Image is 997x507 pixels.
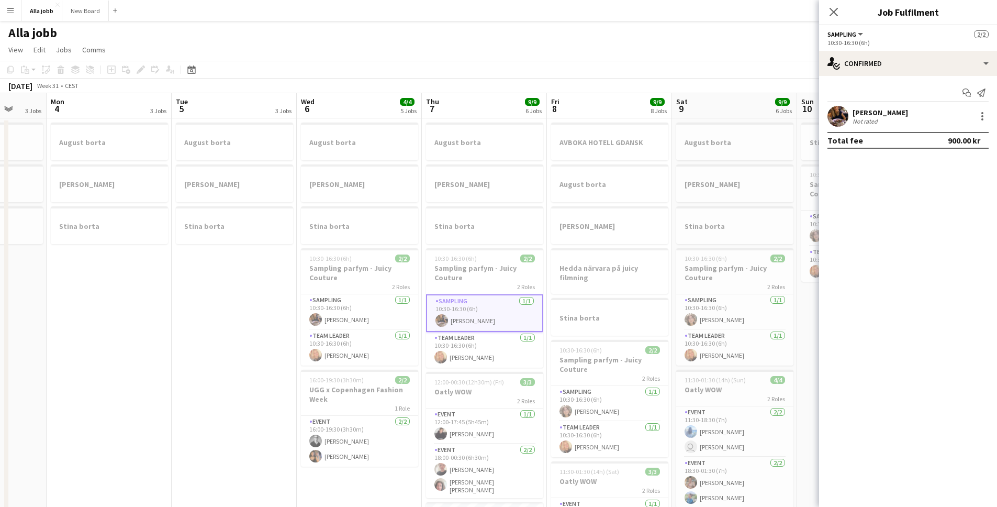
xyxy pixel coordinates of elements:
span: 10:30-16:30 (6h) [810,171,852,179]
app-job-card: Stina borta [51,206,168,244]
h3: Stina borta [51,222,168,231]
span: 8 [550,103,559,115]
app-card-role: Event2/218:00-00:30 (6h30m)[PERSON_NAME][PERSON_NAME] [PERSON_NAME] [426,444,543,498]
span: 4 [49,103,64,115]
div: 10:30-16:30 (6h)2/2Sampling parfym - Juicy Couture2 RolesSampling1/110:30-16:30 (6h)[PERSON_NAME]... [551,340,668,457]
div: 3 Jobs [275,107,292,115]
app-job-card: Stina borta [176,206,293,244]
h3: Stina borta [676,222,793,231]
a: Comms [78,43,110,57]
h3: August borta [301,138,418,147]
h3: [PERSON_NAME] [51,180,168,189]
span: 2 Roles [767,395,785,403]
app-job-card: Stina borta [551,298,668,336]
span: 3/3 [520,378,535,386]
h3: Stina borta [426,222,543,231]
app-card-role: Sampling1/110:30-16:30 (6h)[PERSON_NAME] [426,294,543,332]
a: View [4,43,27,57]
span: Fri [551,97,559,106]
div: 10:30-16:30 (6h)2/2Sampling parfym - Juicy Couture2 RolesSampling1/110:30-16:30 (6h)[PERSON_NAME]... [301,248,418,366]
span: 2 Roles [767,283,785,291]
app-job-card: 16:00-19:30 (3h30m)2/2UGG x Copenhagen Fashion Week1 RoleEvent2/216:00-19:30 (3h30m)[PERSON_NAME]... [301,370,418,467]
app-job-card: [PERSON_NAME] [426,164,543,202]
app-job-card: August borta [426,123,543,160]
app-card-role: Event2/216:00-19:30 (3h30m)[PERSON_NAME][PERSON_NAME] [301,416,418,467]
h3: August borta [676,138,793,147]
app-job-card: 12:00-00:30 (12h30m) (Fri)3/3Oatly WOW2 RolesEvent1/112:00-17:45 (5h45m)[PERSON_NAME]Event2/218:0... [426,372,543,498]
div: [PERSON_NAME] [676,164,793,202]
h3: UGG x Copenhagen Fashion Week [301,385,418,404]
a: Edit [29,43,50,57]
h3: Stina borta [176,222,293,231]
div: August borta [676,123,793,160]
span: 2 Roles [517,283,535,291]
app-job-card: Stina borta [301,206,418,244]
h3: Oatly WOW [426,387,543,396]
span: 2/2 [974,30,989,38]
app-card-role: Team Leader1/110:30-16:30 (6h)[PERSON_NAME] [301,330,418,366]
div: [PERSON_NAME] [551,206,668,244]
h3: [PERSON_NAME] [301,180,418,189]
div: August borta [176,123,293,160]
app-job-card: 10:30-16:30 (6h)2/2Sampling parfym - Juicy Couture2 RolesSampling1/110:30-16:30 (6h)[PERSON_NAME]... [676,248,793,366]
div: Stina borta [801,123,918,160]
div: [PERSON_NAME] [301,164,418,202]
div: 10:30-16:30 (6h)2/2Sampling parfym - Juicy Couture2 RolesSampling1/110:30-16:30 (6h)[PERSON_NAME]... [801,164,918,282]
span: 5 [174,103,188,115]
span: 11:30-01:30 (14h) (Sat) [559,468,619,476]
h3: August borta [551,180,668,189]
h3: Job Fulfilment [819,5,997,19]
span: 10:30-16:30 (6h) [434,255,477,262]
app-card-role: Team Leader1/110:30-16:30 (6h)[PERSON_NAME] [426,332,543,368]
div: [PERSON_NAME] [853,108,908,117]
span: 1 Role [395,404,410,412]
h3: [PERSON_NAME] [176,180,293,189]
app-card-role: Sampling1/110:30-16:30 (6h)[PERSON_NAME] [551,386,668,422]
span: 2/2 [645,346,660,354]
app-job-card: August borta [51,123,168,160]
span: 2 Roles [517,397,535,405]
span: 2/2 [770,255,785,262]
span: Sun [801,97,814,106]
app-card-role: Event2/211:30-18:30 (7h)[PERSON_NAME] [PERSON_NAME] [676,406,793,457]
span: Thu [426,97,439,106]
div: 900.00 kr [948,135,980,146]
app-job-card: August borta [301,123,418,160]
app-card-role: Team Leader1/110:30-16:30 (6h)[PERSON_NAME] [801,246,918,282]
span: Tue [176,97,188,106]
div: [DATE] [8,81,32,91]
app-job-card: [PERSON_NAME] [51,164,168,202]
div: 5 Jobs [400,107,417,115]
span: 10 [800,103,814,115]
h3: August borta [51,138,168,147]
h3: Oatly WOW [676,385,793,394]
button: New Board [62,1,109,21]
span: 9/9 [525,98,540,106]
div: 6 Jobs [776,107,792,115]
a: Jobs [52,43,76,57]
div: Not rated [853,117,880,125]
span: 7 [424,103,439,115]
span: Mon [51,97,64,106]
app-card-role: Sampling1/110:30-16:30 (6h)[PERSON_NAME] [676,294,793,330]
span: 9/9 [775,98,790,106]
div: 3 Jobs [25,107,41,115]
app-card-role: Team Leader1/110:30-16:30 (6h)[PERSON_NAME] [551,422,668,457]
span: 2/2 [520,255,535,262]
span: 10:30-16:30 (6h) [309,255,352,262]
app-card-role: Event1/112:00-17:45 (5h45m)[PERSON_NAME] [426,409,543,444]
app-job-card: AVBOKA HOTELL GDANSK [551,123,668,160]
h3: Stina borta [301,222,418,231]
span: 4/4 [770,376,785,384]
span: 4/4 [400,98,415,106]
h3: Sampling parfym - Juicy Couture [426,263,543,282]
span: Sampling [827,30,856,38]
